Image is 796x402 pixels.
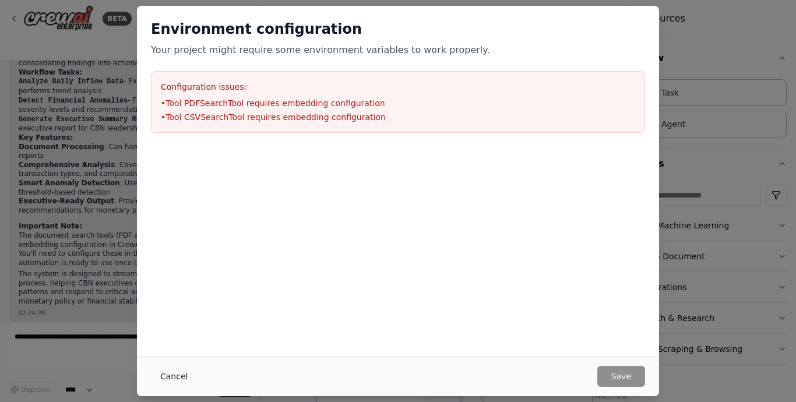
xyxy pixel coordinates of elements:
[151,20,645,38] h2: Environment configuration
[151,43,645,57] p: Your project might require some environment variables to work properly.
[151,366,197,387] button: Cancel
[161,111,635,123] li: • Tool CSVSearchTool requires embedding configuration
[161,97,635,109] li: • Tool PDFSearchTool requires embedding configuration
[161,81,635,93] h3: Configuration issues:
[597,366,645,387] button: Save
